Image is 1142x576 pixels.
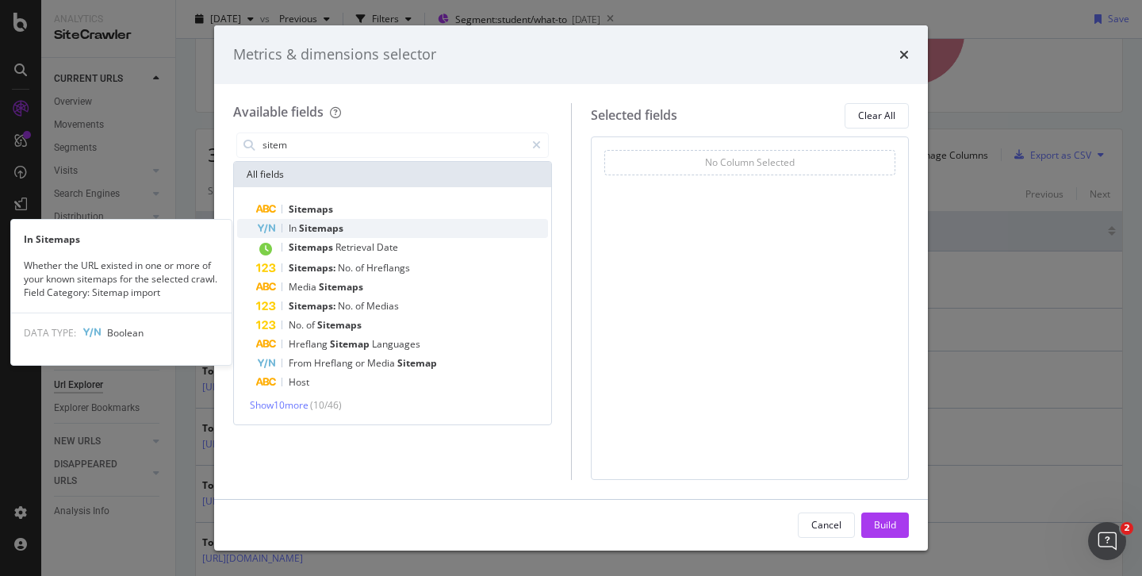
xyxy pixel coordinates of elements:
div: Metrics & dimensions selector [233,44,436,65]
span: In [289,221,299,235]
div: times [899,44,909,65]
span: Sitemaps [289,240,335,254]
span: Show 10 more [250,398,308,412]
span: of [306,318,317,332]
span: Retrieval [335,240,377,254]
span: Media [289,280,319,294]
input: Search by field name [261,133,525,157]
span: ( 10 / 46 ) [310,398,342,412]
span: Sitemaps [289,202,333,216]
span: Hreflang [314,356,355,370]
span: Sitemap [397,356,437,370]
span: Medias [366,299,399,313]
div: Whether the URL existed in one or more of your known sitemaps for the selected crawl. Field Categ... [11,259,232,299]
div: Build [874,518,896,532]
div: Selected fields [591,106,677,125]
span: Sitemaps [319,280,363,294]
span: Sitemaps: [289,261,338,275]
span: Hreflangs [366,261,410,275]
div: modal [214,25,928,551]
span: of [355,299,366,313]
span: From [289,356,314,370]
div: Cancel [811,518,841,532]
span: Host [289,375,309,389]
span: 2 [1121,522,1133,535]
span: of [355,261,366,275]
span: Media [367,356,397,370]
span: Sitemaps [299,221,343,235]
button: Clear All [845,103,909,129]
div: In Sitemaps [11,232,232,246]
iframe: Intercom live chat [1088,522,1126,560]
span: or [355,356,367,370]
span: Hreflang [289,337,330,351]
span: Sitemap [330,337,372,351]
span: No. [338,299,355,313]
div: Available fields [233,103,324,121]
span: Sitemaps: [289,299,338,313]
div: All fields [234,162,551,187]
span: No. [289,318,306,332]
div: No Column Selected [705,156,795,169]
span: Sitemaps [317,318,362,332]
button: Cancel [798,513,855,538]
span: No. [338,261,355,275]
span: Languages [372,337,420,351]
button: Build [861,513,909,538]
span: Date [377,240,398,254]
div: Clear All [858,109,895,122]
